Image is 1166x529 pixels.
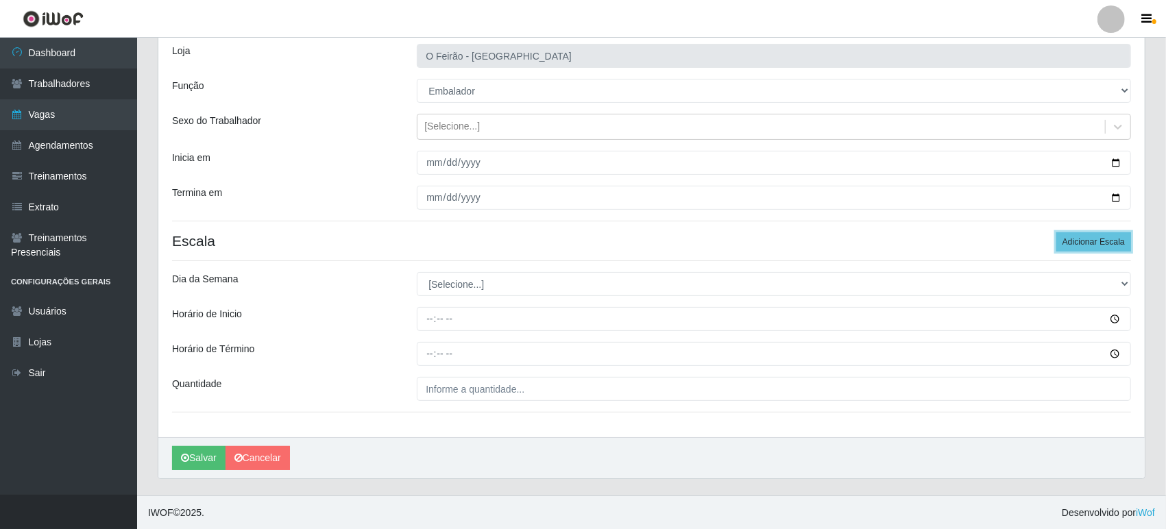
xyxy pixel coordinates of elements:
label: Termina em [172,186,222,200]
input: Informe a quantidade... [417,377,1131,401]
input: 00/00/0000 [417,151,1131,175]
button: Adicionar Escala [1056,232,1131,251]
span: IWOF [148,507,173,518]
button: Salvar [172,446,226,470]
label: Função [172,79,204,93]
input: 00/00/0000 [417,186,1131,210]
label: Loja [172,44,190,58]
label: Horário de Inicio [172,307,242,321]
a: Cancelar [226,446,290,470]
span: © 2025 . [148,506,204,520]
label: Sexo do Trabalhador [172,114,261,128]
label: Quantidade [172,377,221,391]
img: CoreUI Logo [23,10,84,27]
label: Horário de Término [172,342,254,356]
div: [Selecione...] [424,120,480,134]
a: iWof [1136,507,1155,518]
span: Desenvolvido por [1062,506,1155,520]
label: Inicia em [172,151,210,165]
input: 00:00 [417,342,1131,366]
label: Dia da Semana [172,272,239,286]
input: 00:00 [417,307,1131,331]
h4: Escala [172,232,1131,249]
